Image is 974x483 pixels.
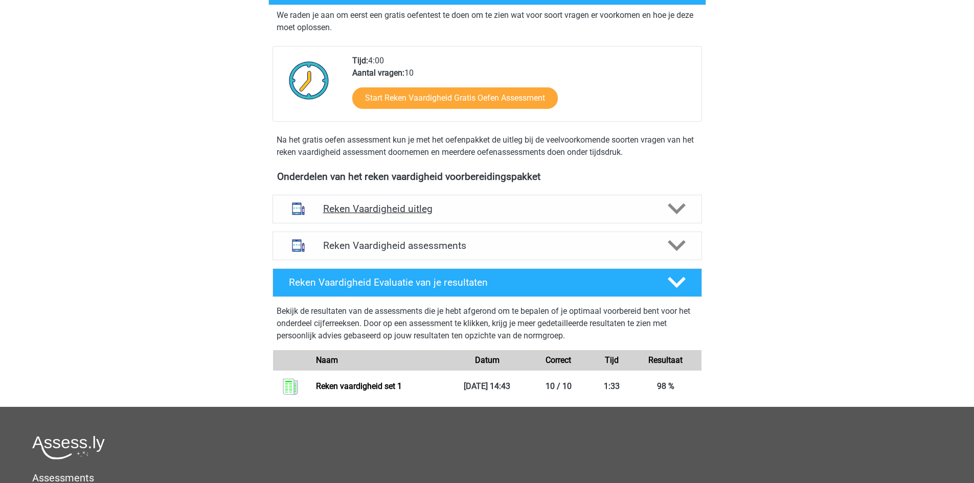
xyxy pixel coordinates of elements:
[285,196,311,222] img: reken vaardigheid uitleg
[268,232,706,260] a: assessments Reken Vaardigheid assessments
[594,354,630,366] div: Tijd
[323,203,651,215] h4: Reken Vaardigheid uitleg
[32,435,105,459] img: Assessly logo
[630,354,701,366] div: Resultaat
[451,354,523,366] div: Datum
[268,268,706,297] a: Reken Vaardigheid Evaluatie van je resultaten
[352,68,404,78] b: Aantal vragen:
[523,354,594,366] div: Correct
[308,354,451,366] div: Naam
[273,134,702,158] div: Na het gratis oefen assessment kun je met het oefenpakket de uitleg bij de veelvoorkomende soorte...
[277,171,697,182] h4: Onderdelen van het reken vaardigheid voorbereidingspakket
[285,233,311,259] img: reken vaardigheid assessments
[352,87,558,109] a: Start Reken Vaardigheid Gratis Oefen Assessment
[345,55,701,121] div: 4:00 10
[268,195,706,223] a: uitleg Reken Vaardigheid uitleg
[289,277,651,288] h4: Reken Vaardigheid Evaluatie van je resultaten
[323,240,651,251] h4: Reken Vaardigheid assessments
[352,56,368,65] b: Tijd:
[277,9,698,34] p: We raden je aan om eerst een gratis oefentest te doen om te zien wat voor soort vragen er voorkom...
[277,305,698,342] p: Bekijk de resultaten van de assessments die je hebt afgerond om te bepalen of je optimaal voorber...
[283,55,335,106] img: Klok
[316,381,402,391] a: Reken vaardigheid set 1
